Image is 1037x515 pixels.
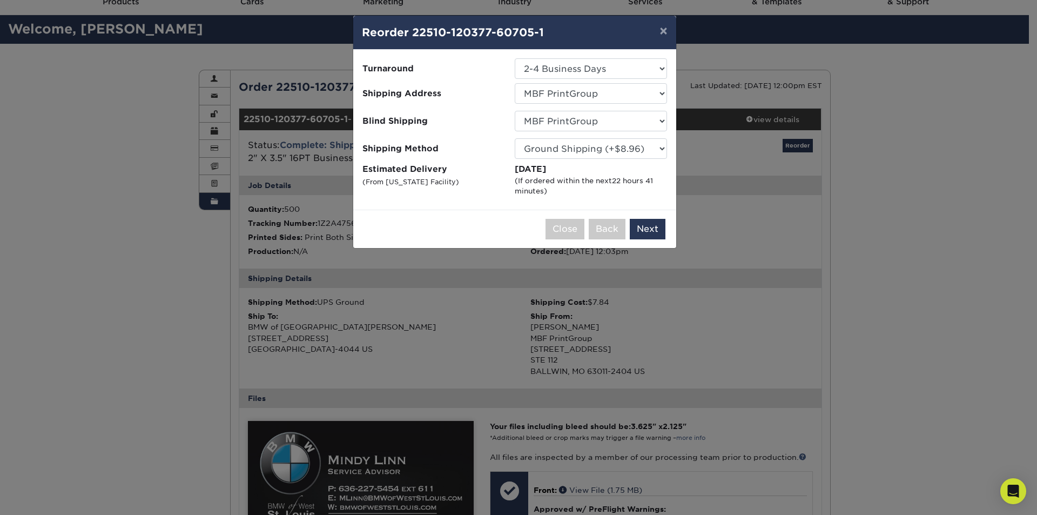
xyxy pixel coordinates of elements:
[515,176,667,197] div: (If ordered within the next )
[362,63,507,75] span: Turnaround
[630,219,665,239] button: Next
[362,163,515,197] label: Estimated Delivery
[546,219,584,239] button: Close
[515,163,667,176] div: [DATE]
[362,143,507,155] span: Shipping Method
[362,88,507,100] span: Shipping Address
[651,16,676,46] button: ×
[362,24,668,41] h4: Reorder 22510-120377-60705-1
[589,219,625,239] button: Back
[1000,478,1026,504] div: Open Intercom Messenger
[362,178,459,186] small: (From [US_STATE] Facility)
[362,115,507,128] span: Blind Shipping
